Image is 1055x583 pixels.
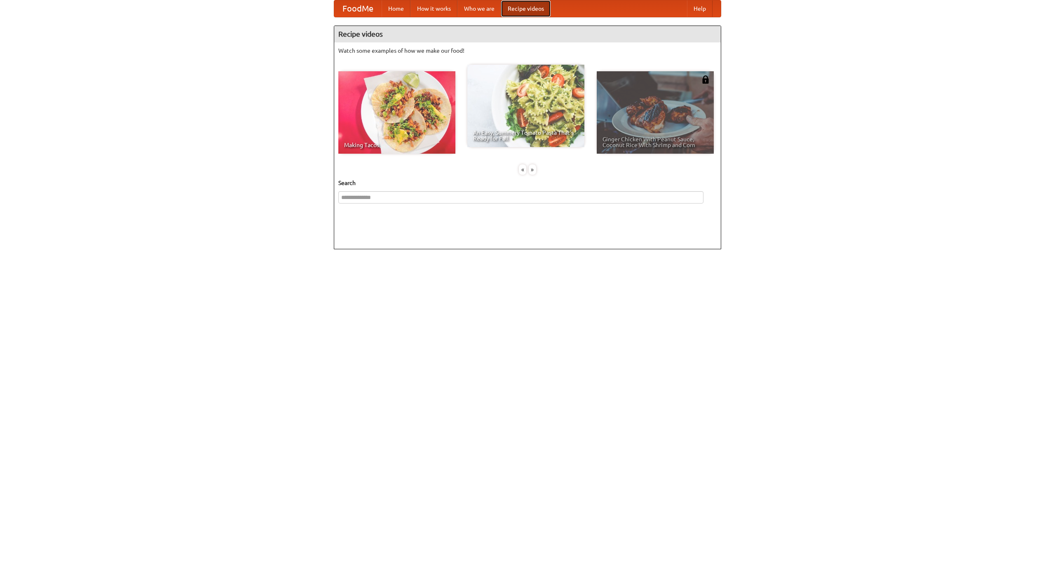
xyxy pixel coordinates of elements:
div: » [529,164,536,175]
a: Making Tacos [338,71,455,154]
a: Recipe videos [501,0,551,17]
div: « [519,164,526,175]
a: FoodMe [334,0,382,17]
a: Home [382,0,410,17]
h5: Search [338,179,717,187]
a: Who we are [457,0,501,17]
p: Watch some examples of how we make our food! [338,47,717,55]
span: Making Tacos [344,142,450,148]
a: How it works [410,0,457,17]
a: An Easy, Summery Tomato Pasta That's Ready for Fall [467,65,584,147]
a: Help [687,0,713,17]
span: An Easy, Summery Tomato Pasta That's Ready for Fall [473,130,579,141]
h4: Recipe videos [334,26,721,42]
img: 483408.png [701,75,710,84]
